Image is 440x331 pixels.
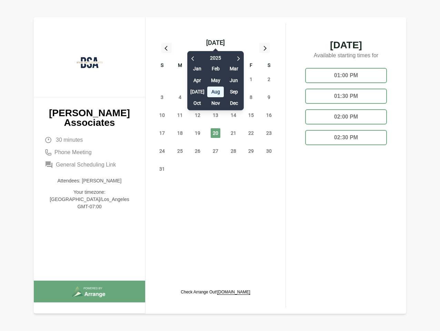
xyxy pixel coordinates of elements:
span: Wednesday, August 13, 2025 [211,110,220,120]
p: Attendees: [PERSON_NAME] [45,177,134,184]
span: Friday, August 22, 2025 [246,128,256,138]
span: Monday, August 4, 2025 [175,92,185,102]
span: Friday, August 29, 2025 [246,146,256,156]
span: Saturday, August 23, 2025 [264,128,274,138]
span: General Scheduling Link [56,161,116,169]
span: Saturday, August 2, 2025 [264,74,274,84]
span: Monday, August 25, 2025 [175,146,185,156]
span: Tuesday, August 26, 2025 [193,146,202,156]
p: [PERSON_NAME] Associates [45,108,134,128]
span: [DATE] [300,40,392,50]
span: Monday, August 18, 2025 [175,128,185,138]
span: Sunday, August 17, 2025 [157,128,167,138]
span: Saturday, August 9, 2025 [264,92,274,102]
span: Monday, August 11, 2025 [175,110,185,120]
span: Saturday, August 30, 2025 [264,146,274,156]
span: Wednesday, August 20, 2025 [211,128,220,138]
span: Thursday, August 21, 2025 [229,128,238,138]
span: Sunday, August 10, 2025 [157,110,167,120]
div: 01:30 PM [305,89,387,104]
p: Available starting times for [300,50,392,62]
span: Sunday, August 24, 2025 [157,146,167,156]
span: Saturday, August 16, 2025 [264,110,274,120]
div: F [242,61,260,70]
span: Tuesday, August 19, 2025 [193,128,202,138]
div: 02:30 PM [305,130,387,145]
span: Wednesday, August 27, 2025 [211,146,220,156]
p: Your timezone: [GEOGRAPHIC_DATA]/Los_Angeles GMT-07:00 [45,189,134,210]
div: S [260,61,278,70]
div: 01:00 PM [305,68,387,83]
div: M [171,61,189,70]
span: Thursday, August 14, 2025 [229,110,238,120]
a: [DOMAIN_NAME] [217,290,250,294]
span: Friday, August 1, 2025 [246,74,256,84]
span: Phone Meeting [54,148,92,157]
span: 30 minutes [56,136,83,144]
div: S [153,61,171,70]
div: 02:00 PM [305,109,387,124]
span: Tuesday, August 12, 2025 [193,110,202,120]
span: Friday, August 8, 2025 [246,92,256,102]
span: Sunday, August 3, 2025 [157,92,167,102]
span: Sunday, August 31, 2025 [157,164,167,174]
p: Check Arrange Out! [181,289,250,295]
div: [DATE] [206,38,225,48]
span: Thursday, August 28, 2025 [229,146,238,156]
span: Friday, August 15, 2025 [246,110,256,120]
